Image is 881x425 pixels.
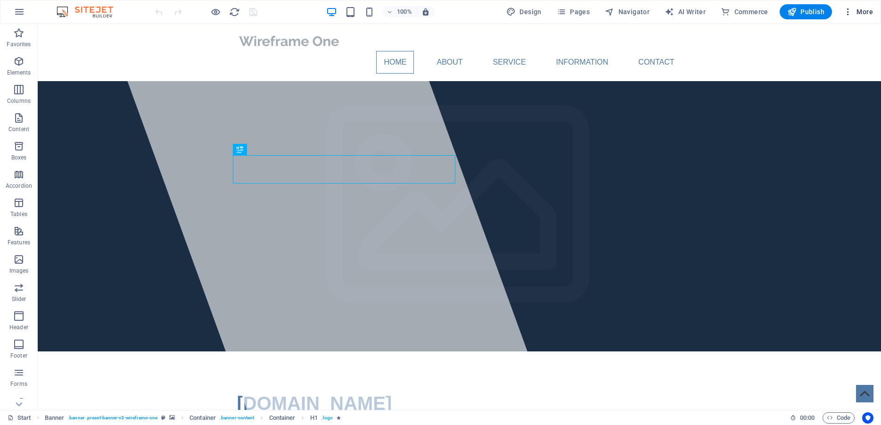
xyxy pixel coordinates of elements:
[502,4,545,19] button: Design
[337,415,341,420] i: Element contains an animation
[7,97,31,105] p: Columns
[827,412,850,424] span: Code
[220,412,254,424] span: . banner-content
[661,4,709,19] button: AI Writer
[68,412,157,424] span: . banner .preset-banner-v3-wireframe-one
[8,412,31,424] a: Click to cancel selection. Double-click to open Pages
[199,369,354,390] span: [DOMAIN_NAME]
[269,412,296,424] span: Click to select. Double-click to edit
[800,412,815,424] span: 00 00
[780,4,832,19] button: Publish
[807,414,808,421] span: :
[54,6,125,17] img: Editor Logo
[717,4,772,19] button: Commerce
[7,69,31,76] p: Elements
[8,239,30,246] p: Features
[229,6,240,17] button: reload
[12,295,26,303] p: Slider
[823,412,855,424] button: Code
[11,154,27,161] p: Boxes
[605,7,650,17] span: Navigator
[665,7,706,17] span: AI Writer
[787,7,824,17] span: Publish
[9,324,28,331] p: Header
[161,415,165,420] i: This element is a customizable preset
[601,4,653,19] button: Navigator
[321,412,333,424] span: . logo
[169,415,175,420] i: This element contains a background
[7,41,31,48] p: Favorites
[843,7,873,17] span: More
[421,8,430,16] i: On resize automatically adjust zoom level to fit chosen device.
[862,412,873,424] button: Usercentrics
[553,4,593,19] button: Pages
[383,6,416,17] button: 100%
[45,412,65,424] span: Click to select. Double-click to edit
[397,6,412,17] h6: 100%
[790,412,815,424] h6: Session time
[189,412,216,424] span: Click to select. Double-click to edit
[210,6,221,17] button: Click here to leave preview mode and continue editing
[10,352,27,359] p: Footer
[557,7,590,17] span: Pages
[45,412,341,424] nav: breadcrumb
[10,210,27,218] p: Tables
[229,7,240,17] i: Reload page
[8,125,29,133] p: Content
[721,7,768,17] span: Commerce
[502,4,545,19] div: Design (Ctrl+Alt+Y)
[840,4,877,19] button: More
[9,267,29,275] p: Images
[506,7,542,17] span: Design
[310,412,318,424] span: Click to select. Double-click to edit
[6,182,32,190] p: Accordion
[10,380,27,388] p: Forms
